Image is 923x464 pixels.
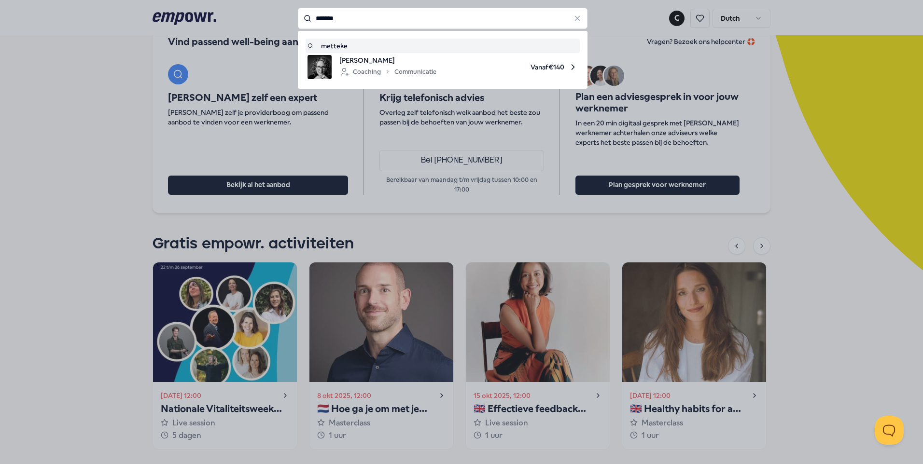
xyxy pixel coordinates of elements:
input: Search for products, categories or subcategories [298,8,587,29]
div: Coaching Communicatie [339,66,436,78]
span: Vanaf € 140 [444,55,578,79]
span: [PERSON_NAME] [339,55,436,66]
a: product image[PERSON_NAME]CoachingCommunicatieVanaf€140 [308,55,578,79]
iframe: Help Scout Beacon - Open [875,416,904,445]
a: metteke [308,41,578,51]
img: product image [308,55,332,79]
